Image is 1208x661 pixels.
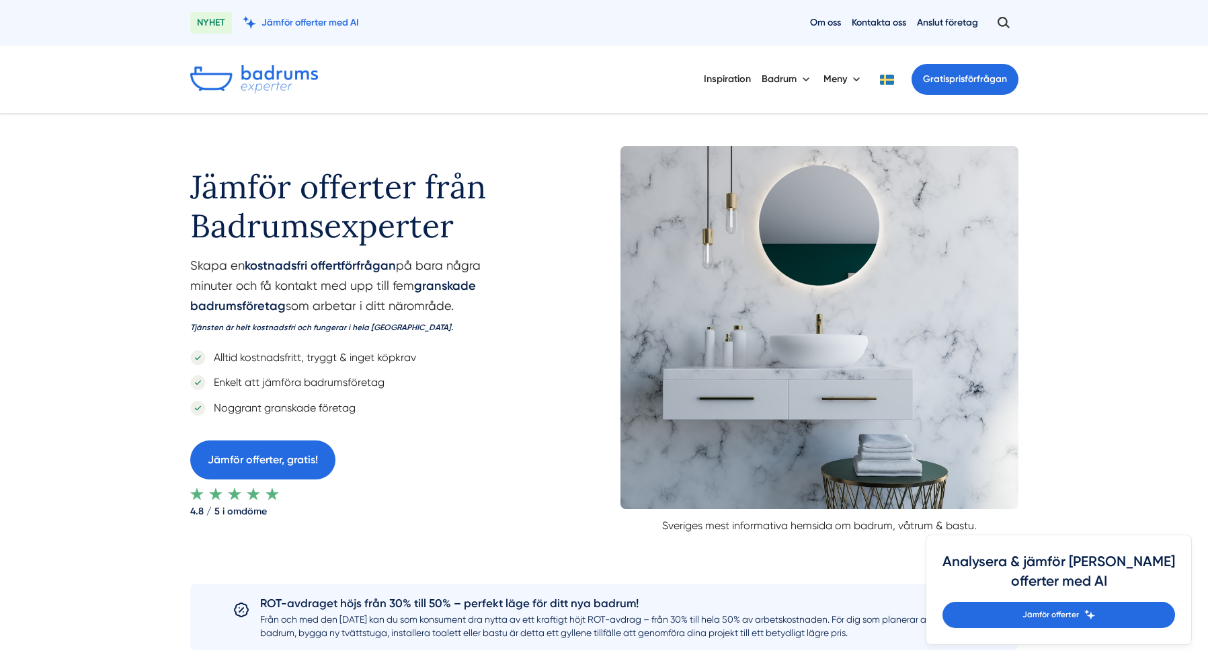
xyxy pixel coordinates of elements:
button: Meny [823,62,863,97]
a: Inspiration [704,62,751,96]
a: Om oss [810,16,841,29]
img: Badrumsexperter.se logotyp [190,65,318,93]
p: Sveriges mest informativa hemsida om badrum, våtrum & bastu. [620,509,1018,534]
a: Kontakta oss [852,16,906,29]
strong: kostnadsfri offertförfrågan [245,258,396,273]
a: Jämför offerter [942,602,1175,628]
a: Jämför offerter med AI [243,16,359,29]
a: Anslut företag [917,16,978,29]
a: Gratisprisförfrågan [912,64,1018,95]
span: Jämför offerter med AI [261,16,359,29]
h5: ROT-avdraget höjs från 30% till 50% – perfekt läge för ditt nya badrum! [260,594,975,613]
span: Jämför offerter [1022,609,1079,621]
i: Tjänsten är helt kostnadsfri och fungerar i hela [GEOGRAPHIC_DATA]. [190,323,453,332]
h4: Analysera & jämför [PERSON_NAME] offerter med AI [942,551,1175,602]
p: Från och med den [DATE] kan du som konsument dra nytta av ett kraftigt höjt ROT-avdrag – från 30%... [260,613,975,639]
img: Badrumsexperter omslagsbild [620,146,1018,509]
p: Enkelt att jämföra badrumsföretag [206,374,385,391]
button: Öppna sök [989,11,1018,35]
span: Gratis [923,73,949,85]
p: Alltid kostnadsfritt, tryggt & inget köpkrav [206,349,416,366]
a: Jämför offerter, gratis! [190,440,335,479]
strong: 4.8 / 5 i omdöme [190,500,534,518]
button: Badrum [762,62,813,97]
p: Skapa en på bara några minuter och få kontakt med upp till fem som arbetar i ditt närområde. [190,256,534,342]
p: Noggrant granskade företag [206,399,356,416]
h1: Jämför offerter från Badrumsexperter [190,146,534,256]
span: NYHET [190,12,232,34]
